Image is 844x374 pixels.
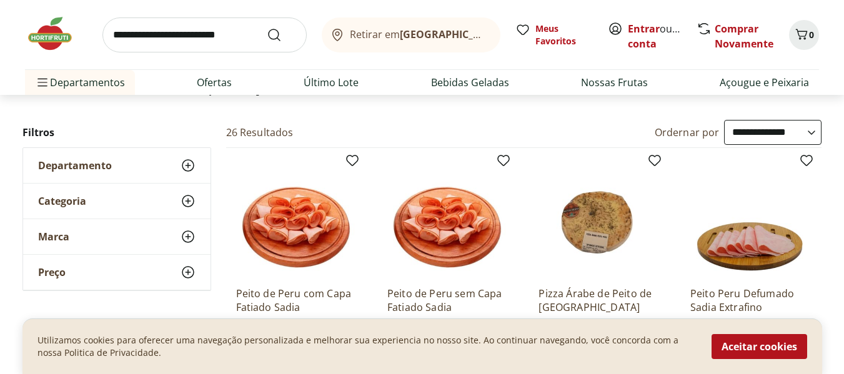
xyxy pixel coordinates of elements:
button: Preço [23,255,211,290]
span: Categoria [38,195,86,207]
span: Preço [38,266,66,278]
input: search [102,17,307,52]
button: Retirar em[GEOGRAPHIC_DATA]/[GEOGRAPHIC_DATA] [322,17,500,52]
button: Aceitar cookies [712,334,807,359]
span: Departamento [38,159,112,172]
img: Peito Peru Defumado Sadia Extrafino [690,158,809,277]
button: Carrinho [789,20,819,50]
button: Departamento [23,148,211,183]
a: Açougue e Peixaria [720,75,809,90]
a: Peito de Peru sem Capa Fatiado Sadia [387,287,506,314]
a: Último Lote [304,75,359,90]
span: Departamentos [35,67,125,97]
a: Meus Favoritos [515,22,593,47]
span: Retirar em [350,29,488,40]
a: Entrar [628,22,660,36]
p: Utilizamos cookies para oferecer uma navegação personalizada e melhorar sua experiencia no nosso ... [37,334,697,359]
img: Pizza Árabe de Peito de Peru [539,158,657,277]
a: Nossas Frutas [581,75,648,90]
a: Bebidas Geladas [431,75,509,90]
b: [GEOGRAPHIC_DATA]/[GEOGRAPHIC_DATA] [400,27,610,41]
h2: Filtros [22,120,211,145]
a: Peito de Peru com Capa Fatiado Sadia [236,287,355,314]
span: ou [628,21,683,51]
span: 0 [809,29,814,41]
label: Ordernar por [655,125,720,139]
a: Comprar Novamente [715,22,773,51]
a: Peito Peru Defumado Sadia Extrafino [690,287,809,314]
a: Pizza Árabe de Peito de [GEOGRAPHIC_DATA] [539,287,657,314]
span: Marca [38,230,69,243]
button: Submit Search [267,27,297,42]
button: Categoria [23,184,211,219]
img: Peito de Peru com Capa Fatiado Sadia [236,158,355,277]
button: Marca [23,219,211,254]
button: Menu [35,67,50,97]
span: Meus Favoritos [535,22,593,47]
a: Ofertas [197,75,232,90]
img: Peito de Peru sem Capa Fatiado Sadia [387,158,506,277]
a: Criar conta [628,22,697,51]
img: Hortifruti [25,15,87,52]
h2: 26 Resultados [226,125,294,139]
